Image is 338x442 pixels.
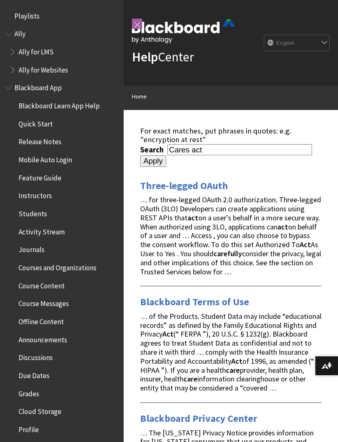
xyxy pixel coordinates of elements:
[19,189,52,200] span: Instructors
[19,261,96,272] span: Courses and Organizations
[140,145,166,154] label: Search
[132,49,158,65] strong: Help
[214,249,242,258] strong: carefully
[19,279,65,290] span: Course Content
[19,405,61,416] span: Cloud Storage
[300,240,311,249] strong: Act
[19,387,39,398] span: Grades
[132,91,147,102] a: Home
[19,117,53,128] span: Quick Start
[19,63,68,74] span: Ally for Websites
[19,207,47,218] span: Students
[140,195,321,276] span: … for three-legged OAuth 2.0 authorization. Three-legged OAuth (3LO) Developers can create applic...
[19,315,64,326] span: Offline Content
[183,374,197,384] strong: care
[140,295,249,309] a: Blackboard Terms of Use
[5,9,119,23] nav: Book outline for Playlists
[19,225,65,236] span: Activity Stream
[19,99,100,110] span: Blackboard Learn App Help
[19,369,49,380] span: Due Dates
[14,9,40,20] span: Playlists
[140,412,257,425] a: Blackboard Privacy Center
[140,155,166,167] input: Apply
[162,329,174,339] strong: Act
[14,27,26,38] span: Ally
[5,27,119,77] nav: Book outline for Anthology Ally Help
[226,365,240,375] strong: care
[188,213,198,222] strong: act
[19,171,61,182] span: Feature Guide
[19,135,61,146] span: Release Notes
[19,333,67,344] span: Announcements
[132,49,194,65] a: HelpCenter
[19,423,39,434] span: Profile
[140,126,322,144] div: For exact matches, put phrases in quotes: e.g. "encryption at rest"
[264,35,330,51] select: Site Language Selector
[19,351,53,362] span: Discussions
[19,153,72,164] span: Mobile Auto Login
[140,179,228,192] a: Three-legged OAuth
[132,19,235,43] img: Blackboard by Anthology
[19,297,69,308] span: Course Messages
[14,81,62,92] span: Blackboard App
[19,45,54,56] span: Ally for LMS
[140,311,322,393] span: … of the Products. Student Data may include “educational records” as defined by the Family Educat...
[277,222,288,232] strong: act
[231,356,242,366] strong: Act
[19,243,45,254] span: Journals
